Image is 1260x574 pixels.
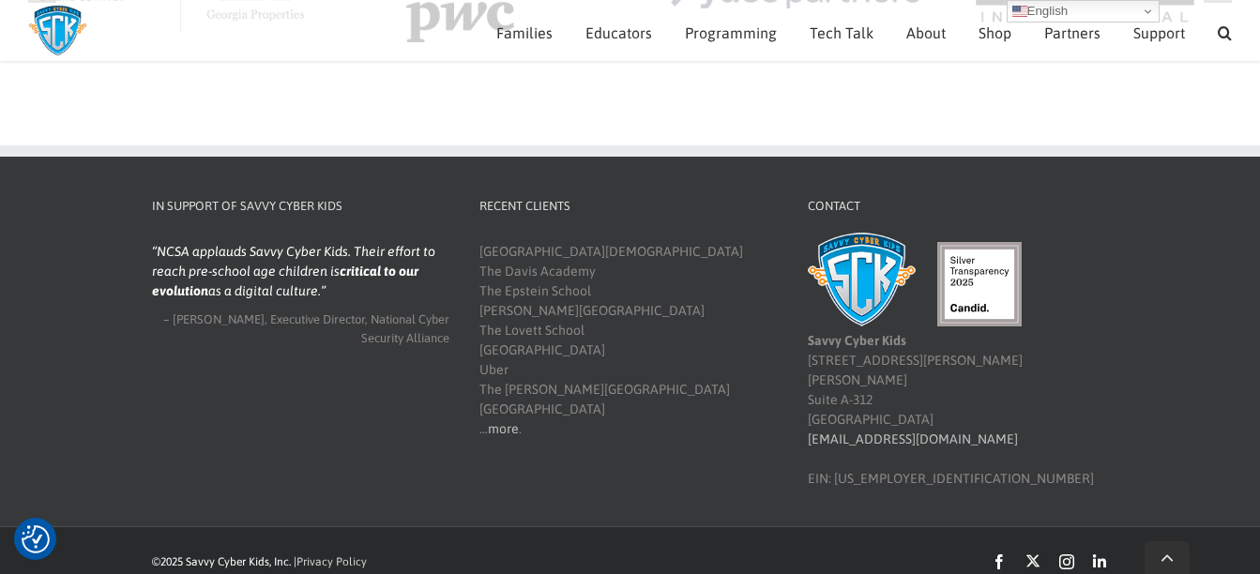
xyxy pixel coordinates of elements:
[488,421,519,436] a: more
[808,242,1106,489] div: [STREET_ADDRESS][PERSON_NAME][PERSON_NAME] Suite A-312 [GEOGRAPHIC_DATA] EIN: [US_EMPLOYER_IDENTI...
[479,197,778,216] h4: Recent Clients
[810,25,873,40] span: Tech Talk
[152,242,450,301] blockquote: NCSA applauds Savvy Cyber Kids. Their effort to reach pre-school age children is as a digital cul...
[808,197,1106,216] h4: Contact
[808,233,916,326] img: Savvy Cyber Kids
[808,333,906,348] b: Savvy Cyber Kids
[906,25,946,40] span: About
[1133,25,1185,40] span: Support
[361,312,449,345] span: National Cyber Security Alliance
[685,25,777,40] span: Programming
[152,553,724,570] div: ©2025 Savvy Cyber Kids, Inc. |
[22,525,50,553] button: Consent Preferences
[270,312,365,326] span: Executive Director
[152,197,450,216] h4: In Support of Savvy Cyber Kids
[173,312,265,326] span: [PERSON_NAME]
[808,431,1018,446] a: [EMAIL_ADDRESS][DOMAIN_NAME]
[937,242,1022,326] img: candid-seal-silver-2025.svg
[1012,4,1027,19] img: en
[585,25,652,40] span: Educators
[22,525,50,553] img: Revisit consent button
[979,25,1011,40] span: Shop
[496,25,553,40] span: Families
[479,242,778,439] div: [GEOGRAPHIC_DATA][DEMOGRAPHIC_DATA] The Davis Academy The Epstein School [PERSON_NAME][GEOGRAPHIC...
[28,5,87,56] img: Savvy Cyber Kids Logo
[1044,25,1101,40] span: Partners
[296,555,367,568] a: Privacy Policy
